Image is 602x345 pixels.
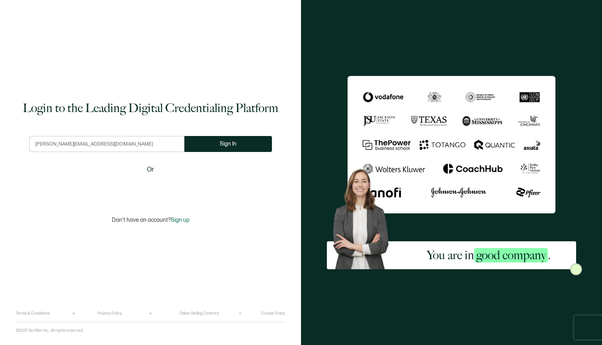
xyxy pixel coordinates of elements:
[570,263,582,275] img: Sertifier Login
[427,247,551,263] h2: You are in .
[180,311,219,316] a: Online Selling Contract
[327,164,402,269] img: Sertifier Login - You are in <span class="strong-h">good company</span>. Hero
[29,136,184,152] input: Enter your work email address
[147,165,154,175] span: Or
[23,100,278,116] h1: Login to the Leading Digital Credentialing Platform
[220,141,236,147] span: Sign In
[112,217,190,223] p: Don't have an account?
[16,328,84,333] p: ©2025 Sertifier Inc.. All rights reserved.
[105,180,196,197] div: Sign in with Google. Opens in new tab
[348,76,555,213] img: Sertifier Login - You are in <span class="strong-h">good company</span>.
[261,311,285,316] a: Cookie Policy
[184,136,272,152] button: Sign In
[101,180,200,197] iframe: Sign in with Google Button
[98,311,122,316] a: Privacy Policy
[16,311,50,316] a: Terms & Conditions
[474,248,548,262] span: good company
[171,217,190,223] span: Sign up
